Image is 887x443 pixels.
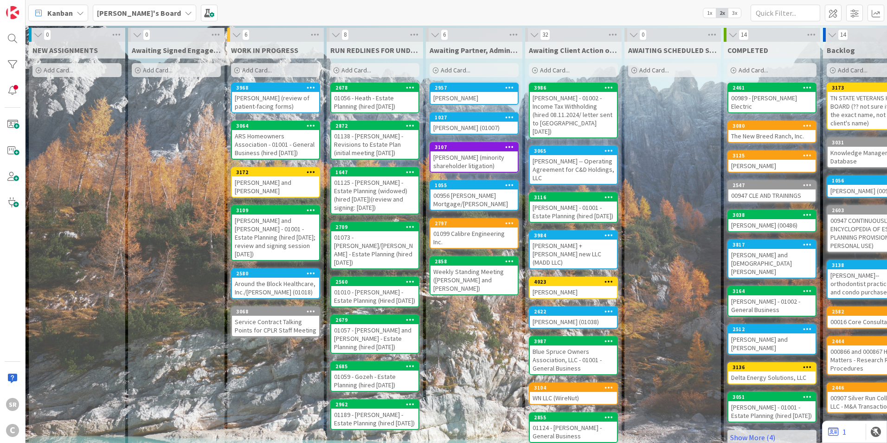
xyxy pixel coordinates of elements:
[431,219,518,248] div: 279701099 Calibre Engineering Inc.
[331,176,418,214] div: 01125 - [PERSON_NAME] - Estate Planning (widowed) (hired [DATE])(review and signing: [DATE])
[639,66,669,74] span: Add Card...
[530,307,617,328] div: 2622[PERSON_NAME] (01038)
[242,66,272,74] span: Add Card...
[540,29,550,40] span: 32
[530,240,617,268] div: [PERSON_NAME] + [PERSON_NAME] new LLC (MADD LLC)
[727,324,816,355] a: 2512[PERSON_NAME] and [PERSON_NAME]
[530,413,617,442] div: 285501124 - [PERSON_NAME] - General Business
[728,84,816,92] div: 2461
[540,66,570,74] span: Add Card...
[341,66,371,74] span: Add Card...
[430,142,519,173] a: 3107[PERSON_NAME] (minority shareholder litigation)
[232,122,319,130] div: 3064
[242,29,250,40] span: 6
[32,46,98,55] span: NEW ASSIGNMENTS
[530,84,617,137] div: 3986[PERSON_NAME] - 01002 - Income Tax Withholding (hired 08.11.2024/ letter sent to [GEOGRAPHIC_...
[232,84,319,112] div: 3968[PERSON_NAME] (review of patient-facing forms)
[331,371,418,391] div: 01059 - Gozeh - Estate Planning (hired [DATE])
[331,324,418,353] div: 01057 - [PERSON_NAME] and [PERSON_NAME] - Estate Planning (hired [DATE])
[530,422,617,442] div: 01124 - [PERSON_NAME] - General Business
[335,401,418,408] div: 2962
[728,325,816,333] div: 2512
[727,150,816,173] a: 3125[PERSON_NAME]
[231,121,320,160] a: 3064ARS Homeowners Association - 01001 - General Business (hired [DATE])
[728,363,816,384] div: 3136Delta Energy Solutions, LLC
[534,232,617,239] div: 3984
[530,384,617,404] div: 3104WN LLC (WireNut)
[331,400,418,409] div: 2962
[236,123,319,129] div: 3064
[733,85,816,91] div: 2461
[97,8,181,18] b: [PERSON_NAME]'s Board
[331,130,418,159] div: 01138 - [PERSON_NAME] - Revisions to Estate Plan (initial meeting [DATE])
[231,205,320,261] a: 3109[PERSON_NAME] and [PERSON_NAME] - 01001 - Estate Planning (hired [DATE]; review and signing s...
[236,270,319,277] div: 2580
[341,29,349,40] span: 8
[530,193,617,222] div: 3116[PERSON_NAME] - 01001 - Estate Planning (hired [DATE])
[727,240,816,279] a: 3817[PERSON_NAME] and [DEMOGRAPHIC_DATA][PERSON_NAME]
[727,83,816,113] a: 246100989 - [PERSON_NAME] Electric
[534,308,617,315] div: 2622
[728,84,816,112] div: 246100989 - [PERSON_NAME] Electric
[331,168,418,214] div: 164701125 - [PERSON_NAME] - Estate Planning (widowed) (hired [DATE])(review and signing: [DATE])
[728,295,816,316] div: [PERSON_NAME] - 01002 - General Business
[431,122,518,134] div: [PERSON_NAME] (01007)
[728,211,816,231] div: 3038[PERSON_NAME] (00486)
[431,84,518,92] div: 2957
[232,206,319,260] div: 3109[PERSON_NAME] and [PERSON_NAME] - 01001 - Estate Planning (hired [DATE]; review and signing s...
[331,362,418,371] div: 2685
[441,29,448,40] span: 6
[728,333,816,354] div: [PERSON_NAME] and [PERSON_NAME]
[534,414,617,421] div: 2855
[431,113,518,134] div: 1027[PERSON_NAME] (01007)
[530,84,617,92] div: 3986
[728,371,816,384] div: Delta Energy Solutions, LLC
[331,168,418,176] div: 1647
[431,219,518,228] div: 2797
[331,362,418,391] div: 268501059 - Gozeh - Estate Planning (hired [DATE])
[232,206,319,215] div: 3109
[727,392,816,423] a: 3051[PERSON_NAME] - 01001 - Estate Planning (hired [DATE])
[728,122,816,142] div: 3080The New Breed Ranch, Inc.
[431,189,518,210] div: 00956 [PERSON_NAME] Mortgage/[PERSON_NAME]
[534,279,617,285] div: 4023
[733,123,816,129] div: 3080
[728,181,816,189] div: 2547
[639,29,647,40] span: 0
[530,231,617,268] div: 3984[PERSON_NAME] + [PERSON_NAME] new LLC (MADD LLC)
[530,345,617,374] div: Blue Spruce Owners Association, LLC - 01001 - General Business
[236,308,319,315] div: 3068
[828,426,846,437] a: 1
[727,180,816,202] a: 254700947 CLE AND TRAININGS
[529,146,618,185] a: 3065[PERSON_NAME] -- Operating Agreement for C&D Holdings, LLC
[733,182,816,189] div: 2547
[728,151,816,172] div: 3125[PERSON_NAME]
[44,29,51,40] span: 0
[232,307,319,336] div: 3068Service Contract Talking Points for CPLR Staff Meeting
[330,167,419,215] a: 164701125 - [PERSON_NAME] - Estate Planning (widowed) (hired [DATE])(review and signing: [DATE])
[728,8,741,18] span: 3x
[838,29,848,40] span: 14
[431,228,518,248] div: 01099 Calibre Engineering Inc.
[430,256,519,295] a: 2858Weekly Standing Meeting ([PERSON_NAME] and [PERSON_NAME])
[827,46,855,55] span: Backlog
[530,337,617,374] div: 3987Blue Spruce Owners Association, LLC - 01001 - General Business
[728,219,816,231] div: [PERSON_NAME] (00486)
[530,193,617,202] div: 3116
[232,215,319,260] div: [PERSON_NAME] and [PERSON_NAME] - 01001 - Estate Planning (hired [DATE]; review and signing sessi...
[330,315,419,354] a: 267901057 - [PERSON_NAME] and [PERSON_NAME] - Estate Planning (hired [DATE])
[529,412,618,443] a: 285501124 - [PERSON_NAME] - General Business
[728,325,816,354] div: 2512[PERSON_NAME] and [PERSON_NAME]
[232,176,319,197] div: [PERSON_NAME] and [PERSON_NAME]
[529,277,618,299] a: 4023[PERSON_NAME]
[232,84,319,92] div: 3968
[331,223,418,231] div: 2709
[728,249,816,278] div: [PERSON_NAME] and [DEMOGRAPHIC_DATA][PERSON_NAME]
[435,182,518,189] div: 1055
[335,363,418,370] div: 2685
[236,207,319,214] div: 3109
[435,85,518,91] div: 2957
[530,231,617,240] div: 3984
[534,384,617,391] div: 3104
[534,85,617,91] div: 3986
